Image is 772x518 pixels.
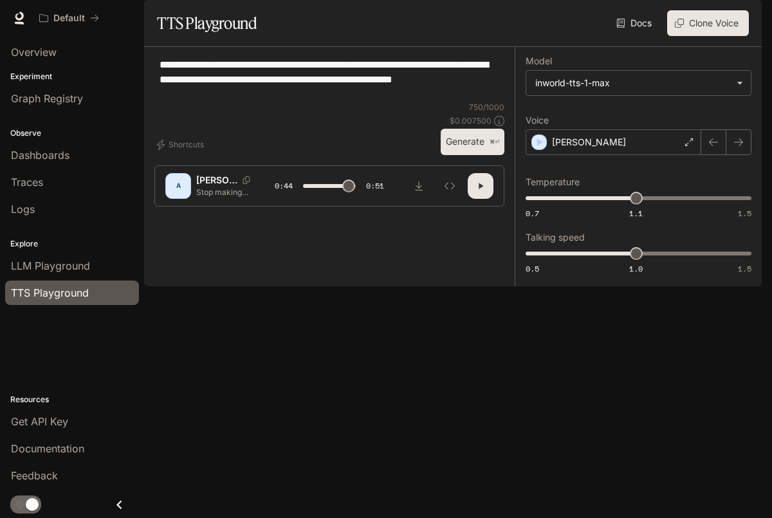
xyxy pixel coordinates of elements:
button: Shortcuts [154,134,209,155]
button: Inspect [437,173,463,199]
span: 0.7 [526,208,539,219]
p: Talking speed [526,233,585,242]
p: Default [53,13,85,24]
p: Voice [526,116,549,125]
div: inworld-tts-1-max [535,77,730,89]
p: Temperature [526,178,580,187]
div: inworld-tts-1-max [526,71,751,95]
button: Clone Voice [667,10,749,36]
div: A [168,176,188,196]
p: Model [526,57,552,66]
p: [PERSON_NAME] [552,136,626,149]
span: 1.5 [738,263,751,274]
span: 0:51 [366,180,384,192]
a: Docs [614,10,657,36]
span: 0.5 [526,263,539,274]
span: 0:44 [275,180,293,192]
p: [PERSON_NAME] [196,174,237,187]
span: 1.1 [629,208,643,219]
span: 1.0 [629,263,643,274]
button: Download audio [406,173,432,199]
p: ⌘⏎ [490,138,499,146]
p: 750 / 1000 [469,102,504,113]
button: Generate⌘⏎ [441,129,504,155]
button: Copy Voice ID [237,176,255,184]
button: All workspaces [33,5,105,31]
h1: TTS Playground [157,10,257,36]
p: Stop making these 3 mistakes with your new [DOMAIN_NAME]'re probably making the last one.Mistake ... [196,187,258,198]
p: $ 0.007500 [450,115,492,126]
span: 1.5 [738,208,751,219]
